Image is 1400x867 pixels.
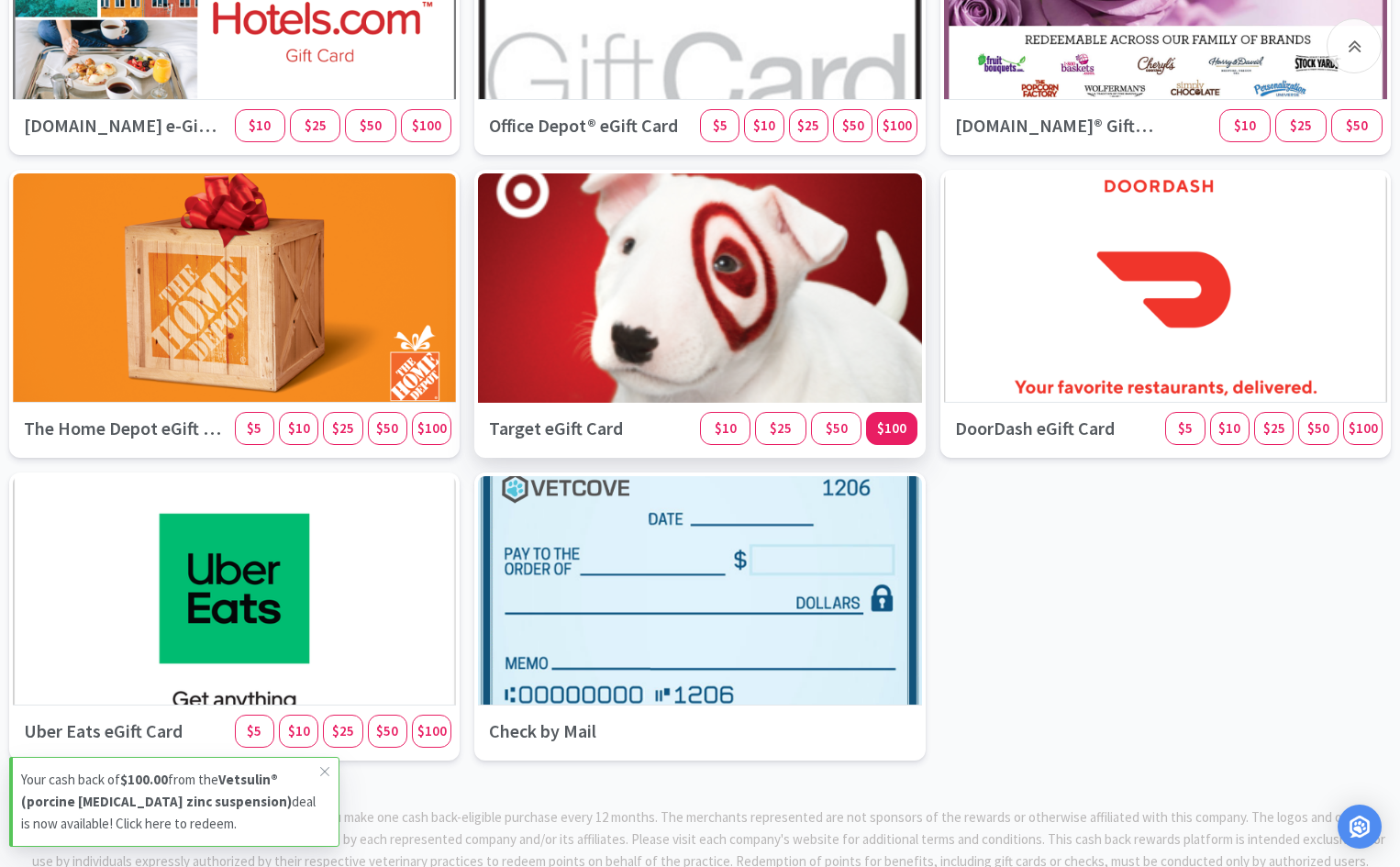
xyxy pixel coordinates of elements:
[1178,419,1193,437] span: $5
[247,419,261,437] span: $5
[826,419,848,437] span: $50
[376,722,398,739] span: $50
[478,706,700,757] h3: Check by Mail
[13,100,235,151] h3: [DOMAIN_NAME] e-Gift Card
[13,706,235,757] h3: Uber Eats eGift Card
[1307,419,1329,437] span: $50
[944,403,1166,454] h3: DoorDash eGift Card
[376,419,398,437] span: $50
[1290,117,1312,134] span: $25
[877,419,906,437] span: $100
[713,117,728,134] span: $5
[715,419,737,437] span: $10
[13,403,235,454] h3: The Home Depot eGift Card
[1234,117,1256,134] span: $10
[770,419,792,437] span: $25
[883,117,912,134] span: $100
[1346,117,1368,134] span: $50
[753,117,775,134] span: $10
[1218,419,1240,437] span: $10
[21,769,320,835] p: Your cash back of from the deal is now available! Click here to redeem.
[797,117,819,134] span: $25
[1338,805,1382,849] div: Open Intercom Messenger
[417,722,447,739] span: $100
[360,117,382,134] span: $50
[120,771,168,788] strong: $100.00
[1263,419,1285,437] span: $25
[1349,419,1378,437] span: $100
[332,419,354,437] span: $25
[288,419,310,437] span: $10
[249,117,271,134] span: $10
[288,722,310,739] span: $10
[305,117,327,134] span: $25
[944,100,1166,151] h3: [DOMAIN_NAME]® Gift Card
[842,117,864,134] span: $50
[332,722,354,739] span: $25
[478,403,700,454] h3: Target eGift Card
[478,100,700,151] h3: Office Depot® eGift Card
[417,419,447,437] span: $100
[247,722,261,739] span: $5
[412,117,441,134] span: $100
